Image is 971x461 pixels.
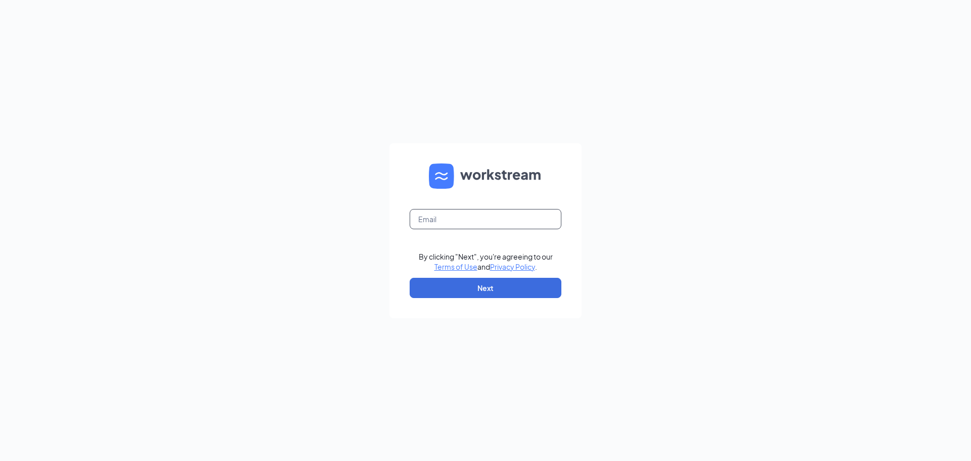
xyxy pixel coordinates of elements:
[410,278,561,298] button: Next
[429,163,542,189] img: WS logo and Workstream text
[434,262,477,271] a: Terms of Use
[490,262,535,271] a: Privacy Policy
[410,209,561,229] input: Email
[419,252,553,272] div: By clicking "Next", you're agreeing to our and .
